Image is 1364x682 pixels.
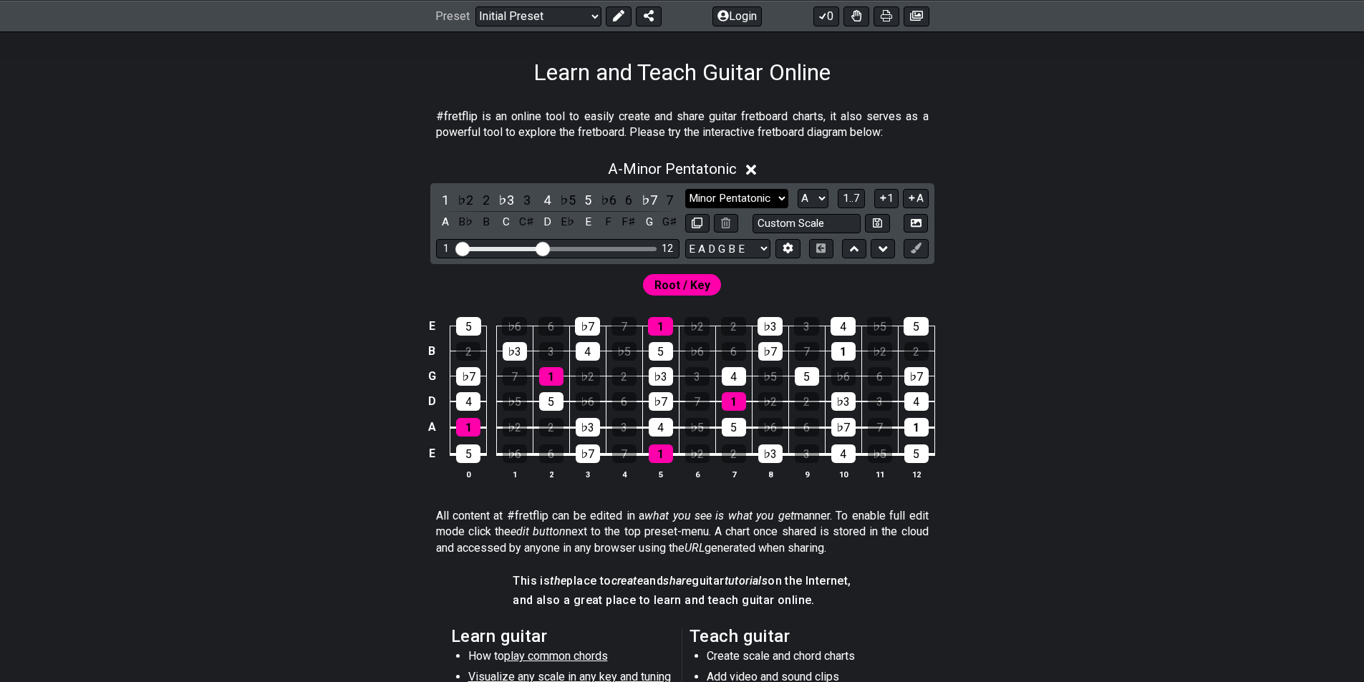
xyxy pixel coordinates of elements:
div: 2 [904,342,929,361]
div: ♭5 [868,444,892,463]
div: 2 [612,367,637,386]
div: ♭6 [576,392,600,411]
button: Copy [685,214,710,233]
div: 1 [648,317,673,336]
div: ♭6 [758,418,783,437]
select: Tonic/Root [798,189,828,208]
div: ♭7 [576,444,600,463]
div: 2 [722,444,746,463]
h4: and also a great place to learn and teach guitar online. [513,593,851,608]
div: toggle pitch class [558,213,577,232]
div: 1 [722,392,746,411]
div: ♭7 [758,342,783,361]
div: 4 [456,392,480,411]
div: 7 [685,392,710,411]
div: toggle scale degree [456,190,475,210]
div: 2 [539,418,564,437]
h2: Teach guitar [690,628,914,644]
em: share [663,574,692,588]
div: 5 [649,342,673,361]
div: 3 [685,367,710,386]
button: 1 [874,189,899,208]
th: 3 [569,467,606,482]
li: Create scale and chord charts [707,648,911,668]
div: 5 [904,317,929,336]
button: Toggle horizontal chord view [809,239,833,258]
div: ♭5 [685,418,710,437]
div: ♭6 [503,444,527,463]
em: URL [685,541,705,555]
th: 9 [788,467,825,482]
div: 4 [904,392,929,411]
div: toggle pitch class [660,213,679,232]
div: toggle scale degree [518,190,536,210]
em: what you see is what you get [644,509,794,522]
div: 2 [456,342,480,361]
div: 1 [443,243,449,255]
select: Preset [475,6,601,26]
div: 7 [611,317,637,336]
em: tutorials [725,574,768,588]
div: ♭5 [867,317,892,336]
div: 12 [662,243,673,255]
div: 6 [612,392,637,411]
div: ♭6 [502,317,527,336]
button: A [903,189,928,208]
span: A - Minor Pentatonic [608,160,737,177]
div: toggle pitch class [456,213,475,232]
div: 3 [794,317,819,336]
td: B [423,338,440,364]
div: 1 [831,342,856,361]
div: toggle pitch class [518,213,536,232]
div: ♭7 [904,367,929,386]
div: ♭2 [685,444,710,463]
div: 5 [456,317,481,336]
div: 1 [456,418,480,437]
button: Delete [714,214,738,233]
div: 1 [649,444,673,463]
div: ♭3 [576,418,600,437]
button: Create image [904,6,929,26]
div: ♭7 [649,392,673,411]
div: 7 [868,418,892,437]
div: ♭2 [503,418,527,437]
h4: This is place to and guitar on the Internet, [513,573,851,589]
td: G [423,364,440,389]
div: 4 [576,342,600,361]
th: 10 [825,467,861,482]
h2: Learn guitar [451,628,675,644]
div: toggle pitch class [477,213,495,232]
div: 2 [721,317,746,336]
div: 7 [612,444,637,463]
div: ♭6 [685,342,710,361]
div: ♭2 [758,392,783,411]
span: Preset [435,9,470,23]
span: play common chords [504,649,608,663]
em: create [611,574,643,588]
button: Create Image [904,214,928,233]
div: ♭6 [831,367,856,386]
div: 6 [539,444,564,463]
button: Move down [871,239,895,258]
div: ♭7 [456,367,480,386]
div: toggle pitch class [619,213,638,232]
button: Edit Tuning [775,239,800,258]
th: 4 [606,467,642,482]
div: 2 [795,392,819,411]
div: 5 [456,444,480,463]
th: 6 [679,467,715,482]
div: 1 [904,418,929,437]
div: ♭2 [576,367,600,386]
div: toggle pitch class [497,213,516,232]
div: 5 [539,392,564,411]
th: 12 [898,467,934,482]
th: 2 [533,467,569,482]
div: 5 [904,444,929,463]
div: ♭5 [612,342,637,361]
div: 5 [722,418,746,437]
div: ♭5 [503,392,527,411]
div: 4 [649,418,673,437]
h1: Learn and Teach Guitar Online [533,59,831,86]
th: 5 [642,467,679,482]
div: toggle scale degree [660,190,679,210]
